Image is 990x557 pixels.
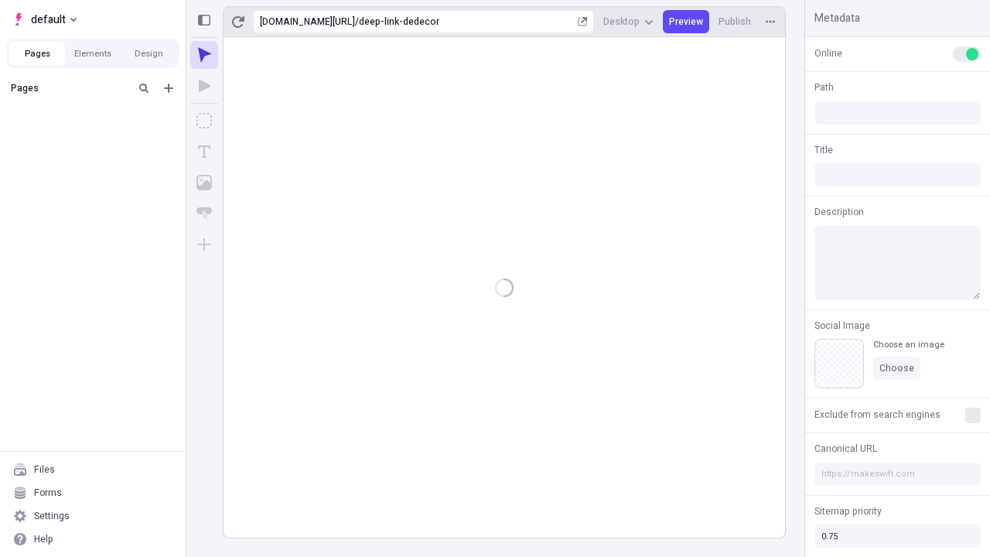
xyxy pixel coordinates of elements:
[121,42,176,65] button: Design
[34,533,53,545] div: Help
[873,357,920,380] button: Choose
[814,80,834,94] span: Path
[359,15,575,28] div: deep-link-dedecor
[814,205,864,219] span: Description
[669,15,703,28] span: Preview
[260,15,355,28] div: [URL][DOMAIN_NAME]
[814,46,842,60] span: Online
[31,10,66,29] span: default
[9,42,65,65] button: Pages
[65,42,121,65] button: Elements
[6,8,83,31] button: Select site
[814,143,833,157] span: Title
[190,107,218,135] button: Box
[603,15,640,28] span: Desktop
[814,408,940,422] span: Exclude from search engines
[34,463,55,476] div: Files
[814,463,981,486] input: https://makeswift.com
[814,319,870,333] span: Social Image
[663,10,709,33] button: Preview
[190,200,218,227] button: Button
[11,82,128,94] div: Pages
[712,10,757,33] button: Publish
[355,15,359,28] div: /
[190,138,218,166] button: Text
[879,362,914,374] span: Choose
[34,487,62,499] div: Forms
[159,79,178,97] button: Add new
[814,442,877,456] span: Canonical URL
[814,504,882,518] span: Sitemap priority
[719,15,751,28] span: Publish
[190,169,218,196] button: Image
[34,510,70,522] div: Settings
[873,339,944,350] div: Choose an image
[597,10,660,33] button: Desktop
